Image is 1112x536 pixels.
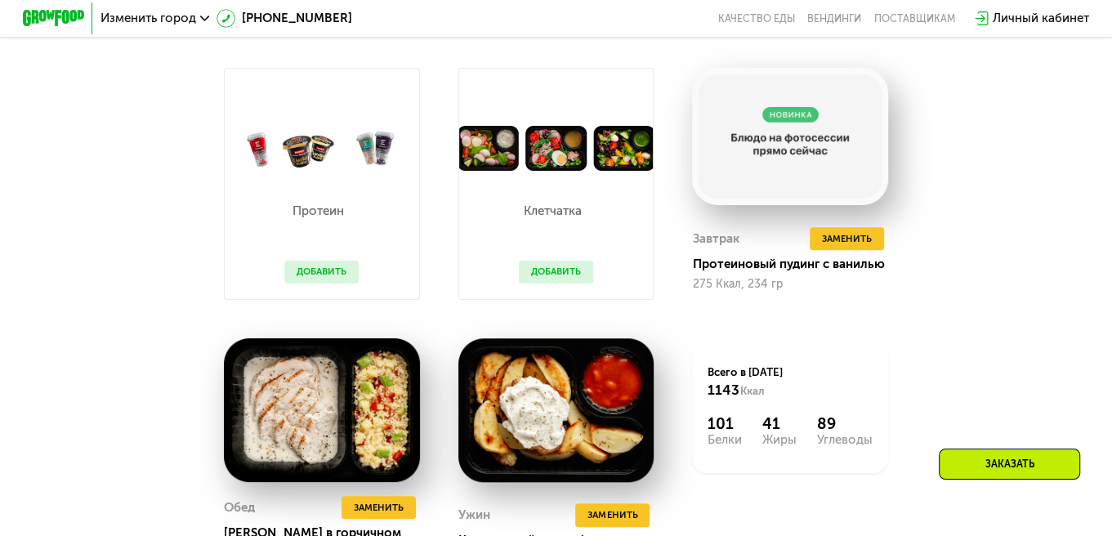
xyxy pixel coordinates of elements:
[587,507,637,523] span: Заменить
[807,12,861,25] a: Вендинги
[692,227,739,250] div: Завтрак
[822,231,872,247] span: Заменить
[739,385,764,397] span: Ккал
[354,500,404,516] span: Заменить
[708,365,873,400] div: Всего в [DATE]
[692,257,900,272] div: Протеиновый пудинг с ванилью
[939,449,1080,480] div: Заказать
[284,261,359,284] button: Добавить
[100,12,196,25] span: Изменить город
[708,415,742,434] div: 101
[284,205,351,217] p: Протеин
[873,12,954,25] div: поставщикам
[519,205,586,217] p: Клетчатка
[519,261,593,284] button: Добавить
[708,434,742,446] div: Белки
[810,227,884,250] button: Заменить
[762,434,797,446] div: Жиры
[458,503,490,526] div: Ужин
[762,415,797,434] div: 41
[224,496,255,519] div: Обед
[575,503,650,526] button: Заменить
[817,415,873,434] div: 89
[708,382,739,398] span: 1143
[817,434,873,446] div: Углеводы
[217,9,351,28] a: [PHONE_NUMBER]
[993,9,1089,28] div: Личный кабинет
[692,278,887,291] div: 275 Ккал, 234 гр
[718,12,795,25] a: Качество еды
[342,496,416,519] button: Заменить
